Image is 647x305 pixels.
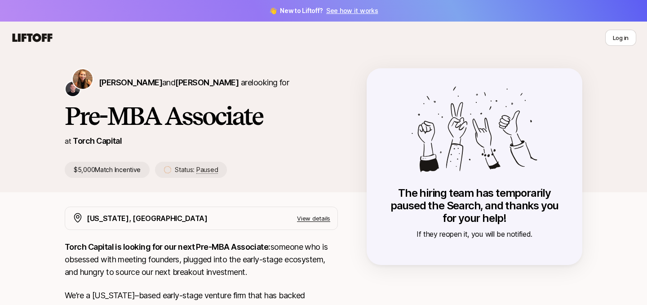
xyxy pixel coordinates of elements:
[65,162,150,178] p: $5,000 Match Incentive
[99,78,162,87] span: [PERSON_NAME]
[66,82,80,96] img: Christopher Harper
[605,30,636,46] button: Log in
[175,164,218,175] p: Status:
[385,228,564,240] p: If they reopen it, you will be notified.
[73,69,93,89] img: Katie Reiner
[65,242,270,252] strong: Torch Capital is looking for our next Pre-MBA Associate:
[196,166,218,174] span: Paused
[65,241,338,278] p: someone who is obsessed with meeting founders, plugged into the early-stage ecosystem, and hungry...
[162,78,239,87] span: and
[73,136,122,146] a: Torch Capital
[297,214,330,223] p: View details
[326,7,378,14] a: See how it works
[175,78,239,87] span: [PERSON_NAME]
[269,5,378,16] span: 👋 New to Liftoff?
[87,212,208,224] p: [US_STATE], [GEOGRAPHIC_DATA]
[65,102,338,129] h1: Pre-MBA Associate
[99,76,289,89] p: are looking for
[65,135,71,147] p: at
[385,187,564,225] p: The hiring team has temporarily paused the Search, and thanks you for your help!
